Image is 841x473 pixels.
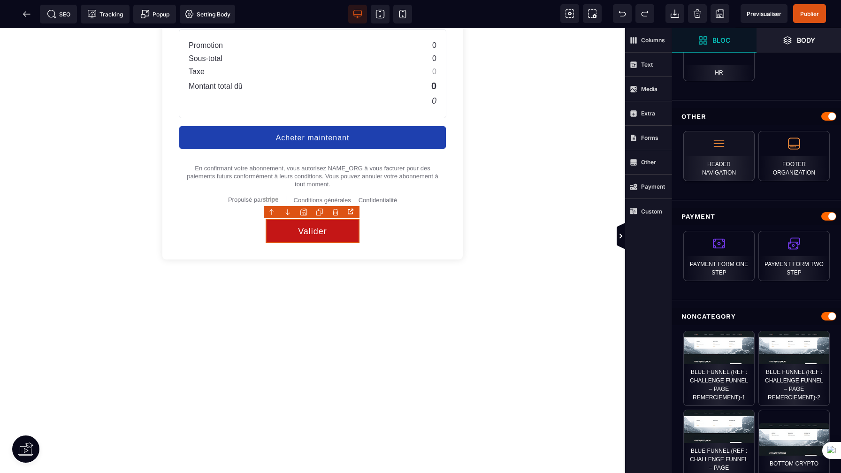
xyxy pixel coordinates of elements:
[583,4,602,23] span: Screenshot
[179,98,446,121] button: Acheter maintenant
[712,37,730,44] strong: Bloc
[560,4,579,23] span: View components
[432,39,436,48] text: 0
[345,206,358,217] div: Open the link Modal
[641,85,658,92] strong: Media
[266,191,359,215] button: Valider
[179,136,446,160] div: En confirmant votre abonnement, vous autorisez NAME_ORG à vous facturer pour des paiements futurs...
[189,26,222,35] text: Sous-total
[672,308,841,325] div: NonCategory
[758,231,830,281] div: Payment Form Two Step
[432,13,436,22] text: 0
[189,13,223,22] text: Promotion
[758,131,830,181] div: Footer Organization
[683,131,755,181] div: Header navigation
[672,28,757,53] span: Open Blocks
[87,9,123,19] span: Tracking
[432,68,436,78] text: 0
[683,331,755,406] div: Blue Funnel (ref : Challenge funnel – Page Remerciement)-1
[189,54,243,62] text: Montant total dû
[47,9,70,19] span: SEO
[672,108,841,125] div: Other
[747,10,781,17] span: Previsualiser
[641,61,653,68] strong: Text
[758,331,830,406] div: Blue Funnel (ref : Challenge funnel – Page Remerciement)-2
[184,9,230,19] span: Setting Body
[672,208,841,225] div: Payment
[228,168,278,176] a: Propulsé par
[432,26,436,35] text: 0
[359,168,397,175] a: Confidentialité
[228,168,263,175] span: Propulsé par
[189,39,205,48] text: Taxe
[431,53,436,63] text: 0
[800,10,819,17] span: Publier
[641,37,665,44] strong: Columns
[741,4,787,23] span: Preview
[757,28,841,53] span: Open Layer Manager
[797,37,815,44] strong: Body
[641,183,665,190] strong: Payment
[683,39,755,81] div: Hr
[683,231,755,281] div: Payment Form One Step
[641,134,658,141] strong: Forms
[140,9,169,19] span: Popup
[641,159,656,166] strong: Other
[641,208,662,215] strong: Custom
[641,110,655,117] strong: Extra
[294,168,351,175] a: Conditions générales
